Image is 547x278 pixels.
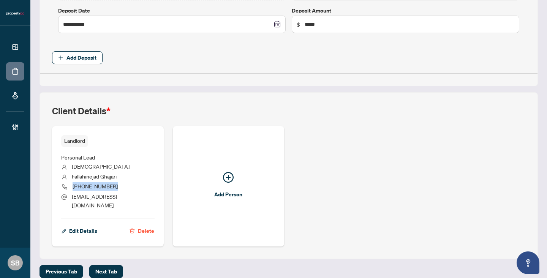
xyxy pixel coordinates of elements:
span: Personal Lead [61,154,95,161]
span: SB [11,257,20,268]
button: Delete [129,224,155,237]
button: Add Person [173,126,285,247]
label: Deposit Date [58,6,286,15]
button: Edit Details [61,224,98,237]
label: Deposit Amount [292,6,519,15]
span: Delete [138,225,154,237]
span: Previous Tab [46,265,77,278]
img: logo [6,11,24,16]
button: Next Tab [89,265,123,278]
span: plus-circle [223,172,234,183]
span: Edit Details [69,225,97,237]
button: Add Deposit [52,51,103,64]
span: Fallahinejad Ghajari [72,173,117,180]
span: $ [297,20,300,28]
span: [EMAIL_ADDRESS][DOMAIN_NAME] [72,193,117,208]
span: Add Person [214,188,242,201]
span: [DEMOGRAPHIC_DATA] [72,163,130,170]
span: Landlord [61,135,88,147]
span: Next Tab [95,265,117,278]
span: [PHONE_NUMBER] [73,183,118,190]
button: Previous Tab [40,265,83,278]
button: Open asap [517,251,539,274]
span: plus [58,55,63,60]
h2: Client Details [52,105,111,117]
span: Add Deposit [66,52,96,64]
